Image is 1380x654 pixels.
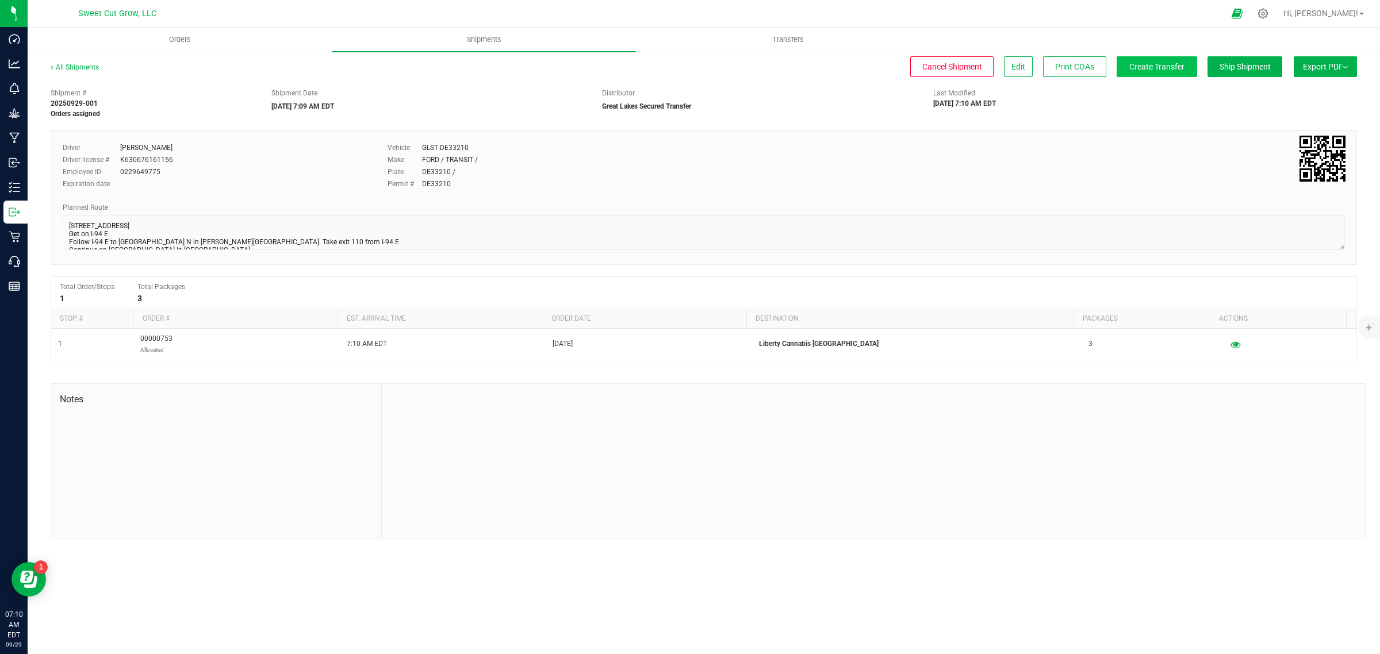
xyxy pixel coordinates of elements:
span: Total Order/Stops [60,283,114,291]
inline-svg: Inbound [9,157,20,168]
button: Print COAs [1043,56,1106,77]
th: Stop # [51,309,133,329]
div: GLST DE33210 [422,143,469,153]
th: Actions [1210,309,1346,329]
inline-svg: Analytics [9,58,20,70]
p: 07:10 AM EDT [5,609,22,640]
a: Shipments [332,28,636,52]
span: Create Transfer [1129,62,1184,71]
inline-svg: Grow [9,107,20,119]
p: Liberty Cannabis [GEOGRAPHIC_DATA] [759,338,1075,349]
inline-svg: Monitoring [9,83,20,94]
div: FORD / TRANSIT / [422,155,478,165]
th: Destination [746,309,1074,329]
span: Transfers [757,34,819,45]
div: K630676161156 [120,155,173,165]
span: 7:10 AM EDT [347,338,387,349]
strong: [DATE] 7:09 AM EDT [271,102,334,110]
span: 1 [58,338,62,349]
p: Allocated [140,344,172,355]
strong: Orders assigned [51,110,100,118]
span: Export PDF [1303,62,1348,71]
iframe: Resource center [11,562,46,597]
span: Notes [60,393,373,406]
a: Transfers [636,28,940,52]
inline-svg: Manufacturing [9,132,20,144]
th: Order date [542,309,746,329]
iframe: Resource center unread badge [34,560,48,574]
label: Plate [388,167,422,177]
label: Expiration date [63,179,120,189]
p: 09/29 [5,640,22,649]
strong: 20250929-001 [51,99,98,107]
label: Driver license # [63,155,120,165]
span: Total Packages [137,283,185,291]
label: Vehicle [388,143,422,153]
span: Sweet Cut Grow, LLC [78,9,156,18]
label: Distributor [602,88,635,98]
span: Edit [1011,62,1025,71]
label: Permit # [388,179,422,189]
label: Shipment Date [271,88,317,98]
button: Export PDF [1294,56,1357,77]
qrcode: 20250929-001 [1299,136,1345,182]
strong: Great Lakes Secured Transfer [602,102,691,110]
a: All Shipments [51,63,99,71]
inline-svg: Retail [9,231,20,243]
div: DE33210 / [422,167,455,177]
inline-svg: Inventory [9,182,20,193]
label: Employee ID [63,167,120,177]
div: Manage settings [1256,8,1270,19]
span: Print COAs [1055,62,1094,71]
button: Cancel Shipment [910,56,994,77]
strong: [DATE] 7:10 AM EDT [933,99,996,107]
label: Last Modified [933,88,975,98]
div: DE33210 [422,179,451,189]
div: [PERSON_NAME] [120,143,172,153]
span: Ship Shipment [1220,62,1271,71]
th: Order # [133,309,338,329]
th: Packages [1074,309,1210,329]
inline-svg: Dashboard [9,33,20,45]
strong: 3 [137,294,142,303]
span: [DATE] [553,338,573,349]
label: Make [388,155,422,165]
span: Shipment # [51,88,254,98]
button: Edit [1004,56,1033,77]
button: Ship Shipment [1207,56,1282,77]
strong: 1 [60,294,64,303]
label: Driver [63,143,120,153]
a: Orders [28,28,332,52]
span: Hi, [PERSON_NAME]! [1283,9,1358,18]
inline-svg: Call Center [9,256,20,267]
inline-svg: Reports [9,280,20,292]
div: 0229649775 [120,167,160,177]
span: Planned Route [63,203,108,211]
span: 00000753 [140,333,172,355]
inline-svg: Outbound [9,206,20,218]
img: Scan me! [1299,136,1345,182]
span: 3 [1088,338,1092,349]
button: Create Transfer [1117,56,1197,77]
span: Open Ecommerce Menu [1224,2,1250,25]
th: Est. arrival time [338,309,542,329]
span: Orders [154,34,206,45]
span: Cancel Shipment [922,62,982,71]
span: Shipments [451,34,517,45]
